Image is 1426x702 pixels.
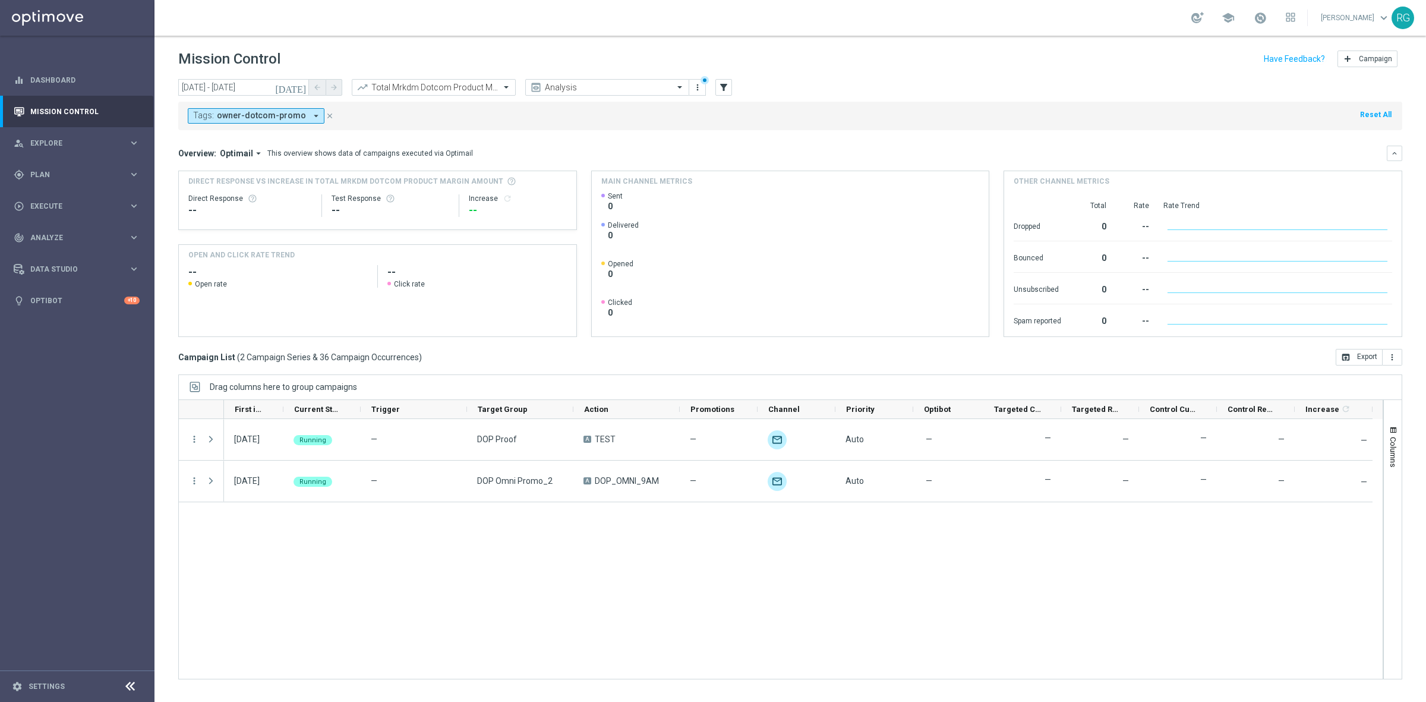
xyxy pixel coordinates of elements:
span: — [371,476,377,486]
span: Auto [845,476,864,486]
span: Columns [1389,437,1398,467]
span: Control Customers [1150,405,1197,414]
button: person_search Explore keyboard_arrow_right [13,138,140,148]
button: Reset All [1359,108,1393,121]
span: Sent [608,191,623,201]
button: more_vert [1383,349,1402,366]
span: Control Response Rate [1228,405,1274,414]
span: Trigger [371,405,400,414]
i: arrow_forward [330,83,338,92]
span: — [1361,436,1367,445]
colored-tag: Running [294,476,332,487]
i: settings [12,681,23,692]
i: refresh [503,194,512,203]
h3: Overview: [178,148,216,159]
span: Auto [845,435,864,444]
div: Direct Response [188,194,312,203]
a: Dashboard [30,64,140,96]
span: — [690,434,696,445]
i: arrow_drop_down [253,148,264,159]
input: Have Feedback? [1264,55,1325,63]
div: Optimail [768,430,787,449]
span: — [1122,476,1129,486]
i: keyboard_arrow_right [128,137,140,149]
div: Optimail [768,472,787,491]
div: 15 Sep 2025, Monday [234,476,260,486]
i: keyboard_arrow_right [128,232,140,243]
label: — [1200,433,1207,443]
span: Priority [846,405,875,414]
span: Drag columns here to group campaigns [210,382,357,392]
div: Bounced [1014,247,1061,266]
i: arrow_drop_down [311,111,321,121]
i: person_search [14,138,24,149]
multiple-options-button: Export to CSV [1336,352,1402,361]
i: play_circle_outline [14,201,24,212]
span: — [1122,435,1129,444]
span: Optimail [220,148,253,159]
h2: -- [188,265,368,279]
i: add [1343,54,1352,64]
button: equalizer Dashboard [13,75,140,85]
button: gps_fixed Plan keyboard_arrow_right [13,170,140,180]
span: Open rate [195,279,227,289]
span: ) [419,352,422,363]
span: Direct Response VS Increase In Total Mrkdm Dotcom Product Margin Amount [188,176,503,187]
div: RG [1392,7,1414,29]
span: Plan [30,171,128,178]
div: 0 [1075,279,1106,298]
ng-select: Analysis [525,79,689,96]
button: [DATE] [273,79,309,97]
h4: Other channel metrics [1014,176,1109,187]
span: Tags: [193,111,214,121]
i: preview [530,81,542,93]
span: owner-dotcom-promo [217,111,306,121]
div: -- [188,203,312,218]
i: close [326,112,334,120]
span: 0 [608,269,633,279]
button: arrow_forward [326,79,342,96]
div: -- [469,203,567,218]
button: play_circle_outline Execute keyboard_arrow_right [13,202,140,211]
span: — [371,435,377,444]
i: open_in_browser [1341,352,1351,362]
button: Optimail arrow_drop_down [216,148,267,159]
div: track_changes Analyze keyboard_arrow_right [13,233,140,243]
i: [DATE] [275,82,307,93]
span: — [1278,476,1285,486]
i: keyboard_arrow_right [128,263,140,275]
span: Campaign [1359,55,1392,63]
button: lightbulb Optibot +10 [13,296,140,306]
i: arrow_back [313,83,321,92]
div: Explore [14,138,128,149]
div: Plan [14,169,128,180]
span: Running [299,436,326,444]
span: 0 [608,307,632,318]
span: DOP Proof [477,434,517,445]
div: Increase [469,194,567,203]
label: — [1200,474,1207,485]
span: — [926,476,932,486]
button: add Campaign [1337,51,1397,67]
button: open_in_browser Export [1336,349,1383,366]
div: +10 [124,297,140,304]
span: Explore [30,140,128,147]
span: Action [584,405,608,414]
span: A [583,436,591,443]
button: keyboard_arrow_down [1387,146,1402,161]
i: more_vert [189,434,200,445]
div: Mission Control [13,107,140,117]
div: Test Response [332,194,450,203]
span: A [583,477,591,484]
span: 2 Campaign Series & 36 Campaign Occurrences [240,352,419,363]
i: keyboard_arrow_down [1390,149,1399,158]
span: — [1278,435,1285,444]
button: close [324,109,335,122]
span: — [926,434,932,445]
h4: OPEN AND CLICK RATE TREND [188,250,295,260]
span: TEST [595,434,616,445]
div: 0 [1075,247,1106,266]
